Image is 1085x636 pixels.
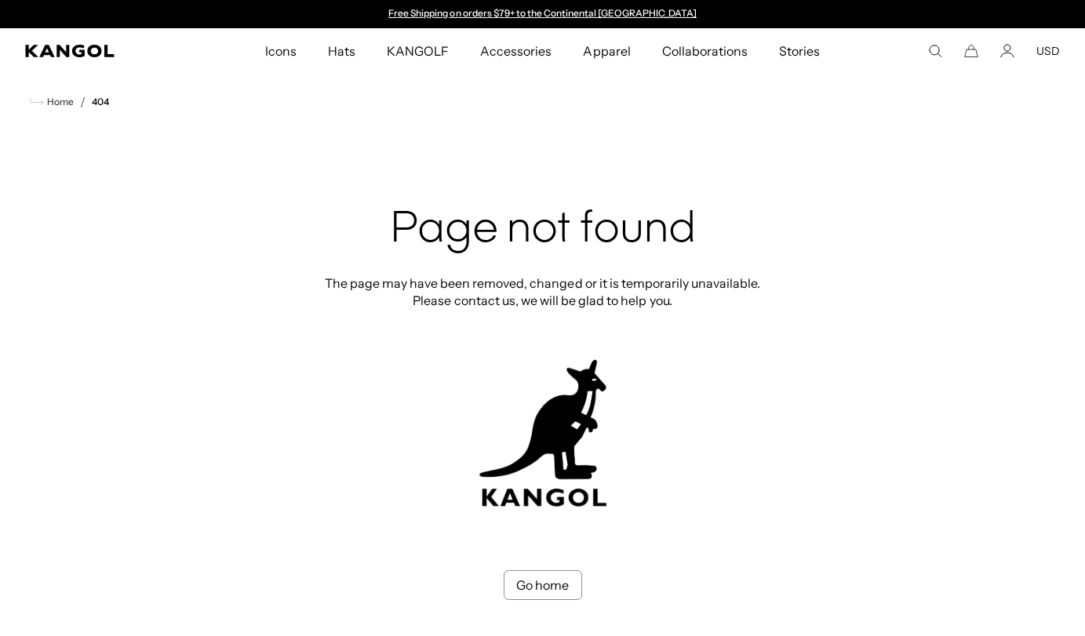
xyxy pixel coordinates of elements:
[381,8,705,20] div: Announcement
[320,274,766,309] p: The page may have been removed, changed or it is temporarily unavailable. Please contact us, we w...
[74,93,86,111] li: /
[371,28,464,74] a: KANGOLF
[504,570,582,600] a: Go home
[387,28,449,74] span: KANGOLF
[265,28,297,74] span: Icons
[646,28,763,74] a: Collaborations
[928,44,942,58] summary: Search here
[249,28,312,74] a: Icons
[779,28,820,74] span: Stories
[763,28,836,74] a: Stories
[1000,44,1014,58] a: Account
[25,45,174,57] a: Kangol
[328,28,355,74] span: Hats
[30,95,74,109] a: Home
[381,8,705,20] div: 1 of 2
[662,28,748,74] span: Collaborations
[1036,44,1060,58] button: USD
[312,28,371,74] a: Hats
[381,8,705,20] slideshow-component: Announcement bar
[476,359,610,507] img: kangol-404-logo.jpg
[320,205,766,256] h2: Page not found
[480,28,552,74] span: Accessories
[567,28,646,74] a: Apparel
[464,28,567,74] a: Accessories
[583,28,630,74] span: Apparel
[44,96,74,107] span: Home
[964,44,978,58] button: Cart
[92,96,109,107] a: 404
[388,7,697,19] a: Free Shipping on orders $79+ to the Continental [GEOGRAPHIC_DATA]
